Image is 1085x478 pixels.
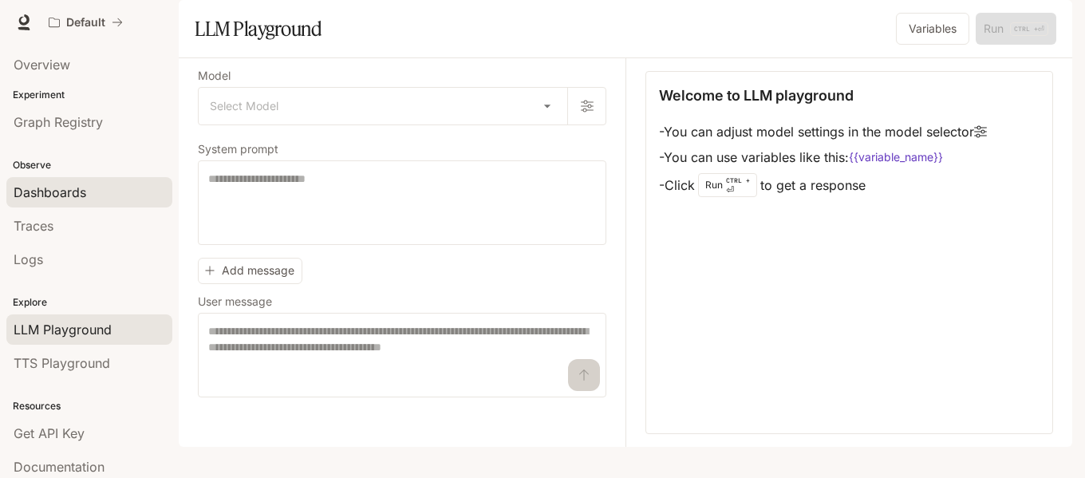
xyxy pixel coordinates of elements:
[698,173,757,197] div: Run
[198,70,231,81] p: Model
[726,176,750,195] p: ⏎
[896,13,969,45] button: Variables
[198,296,272,307] p: User message
[659,144,987,170] li: - You can use variables like this:
[198,258,302,284] button: Add message
[726,176,750,185] p: CTRL +
[849,149,943,165] code: {{variable_name}}
[210,98,278,114] span: Select Model
[659,85,854,106] p: Welcome to LLM playground
[659,119,987,144] li: - You can adjust model settings in the model selector
[199,88,567,124] div: Select Model
[41,6,130,38] button: All workspaces
[198,144,278,155] p: System prompt
[659,170,987,200] li: - Click to get a response
[66,16,105,30] p: Default
[195,13,322,45] h1: LLM Playground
